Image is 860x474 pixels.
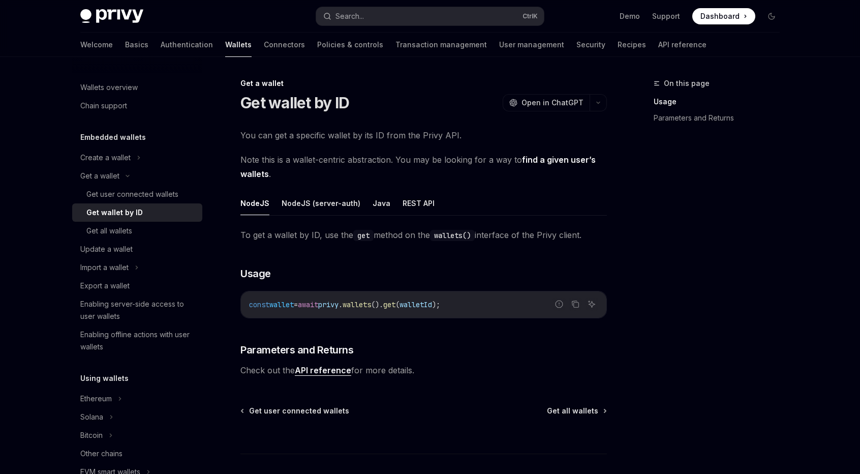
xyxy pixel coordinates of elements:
a: Get user connected wallets [241,406,349,416]
a: Export a wallet [72,277,202,295]
button: Java [373,191,390,215]
div: Enabling offline actions with user wallets [80,329,196,353]
button: Toggle dark mode [763,8,780,24]
a: Enabling server-side access to user wallets [72,295,202,325]
a: Parameters and Returns [654,110,788,126]
div: Chain support [80,100,127,112]
a: Authentication [161,33,213,57]
button: Ethereum [72,390,202,408]
div: Search... [335,10,364,22]
a: Other chains [72,445,202,463]
span: await [298,300,318,309]
span: Dashboard [700,11,740,21]
button: Solana [72,408,202,426]
span: Get all wallets [547,406,598,416]
button: Search...CtrlK [316,7,544,25]
div: Import a wallet [80,261,129,274]
a: Wallets [225,33,252,57]
img: dark logo [80,9,143,23]
span: On this page [664,77,710,90]
span: Get user connected wallets [249,406,349,416]
a: Support [652,11,680,21]
div: Solana [80,411,103,423]
span: = [294,300,298,309]
a: API reference [295,365,351,376]
a: Get all wallets [72,222,202,240]
span: . [339,300,343,309]
h5: Using wallets [80,372,129,384]
span: walletId [400,300,432,309]
button: NodeJS [240,191,269,215]
span: Open in ChatGPT [521,98,583,108]
span: ); [432,300,440,309]
div: Ethereum [80,393,112,405]
span: You can get a specific wallet by its ID from the Privy API. [240,128,607,142]
div: Get user connected wallets [86,188,178,200]
button: Create a wallet [72,149,202,167]
span: To get a wallet by ID, use the method on the interface of the Privy client. [240,228,607,242]
a: Policies & controls [317,33,383,57]
button: REST API [403,191,435,215]
a: API reference [658,33,707,57]
span: privy [318,300,339,309]
span: (). [371,300,383,309]
div: Get a wallet [80,170,119,182]
a: Enabling offline actions with user wallets [72,325,202,356]
div: Bitcoin [80,429,103,441]
a: Get user connected wallets [72,185,202,203]
h1: Get wallet by ID [240,94,349,112]
div: Other chains [80,448,122,460]
span: const [249,300,269,309]
span: Check out the for more details. [240,363,607,377]
div: Update a wallet [80,243,133,255]
span: wallets [343,300,371,309]
a: Transaction management [395,33,487,57]
div: Create a wallet [80,152,131,164]
button: Bitcoin [72,426,202,445]
a: Recipes [618,33,646,57]
button: Copy the contents from the code block [569,298,582,311]
a: User management [499,33,564,57]
a: Security [576,33,605,57]
h5: Embedded wallets [80,131,146,143]
a: Basics [125,33,148,57]
a: Chain support [72,97,202,115]
span: Usage [240,266,271,281]
button: Report incorrect code [552,298,566,311]
button: Import a wallet [72,258,202,277]
button: Open in ChatGPT [503,94,590,111]
code: get [353,230,374,241]
button: Ask AI [585,298,598,311]
span: Ctrl K [523,12,538,20]
a: Demo [620,11,640,21]
div: Wallets overview [80,81,138,94]
code: wallets() [430,230,475,241]
a: Get all wallets [547,406,606,416]
span: Note this is a wallet-centric abstraction. You may be looking for a way to . [240,153,607,181]
button: Get a wallet [72,167,202,185]
a: Dashboard [692,8,755,24]
button: NodeJS (server-auth) [282,191,360,215]
a: Connectors [264,33,305,57]
a: Get wallet by ID [72,203,202,222]
span: ( [395,300,400,309]
div: Get all wallets [86,225,132,237]
a: Update a wallet [72,240,202,258]
a: Wallets overview [72,78,202,97]
a: Welcome [80,33,113,57]
span: Parameters and Returns [240,343,353,357]
div: Get wallet by ID [86,206,143,219]
span: get [383,300,395,309]
div: Enabling server-side access to user wallets [80,298,196,322]
a: Usage [654,94,788,110]
span: wallet [269,300,294,309]
div: Get a wallet [240,78,607,88]
div: Export a wallet [80,280,130,292]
